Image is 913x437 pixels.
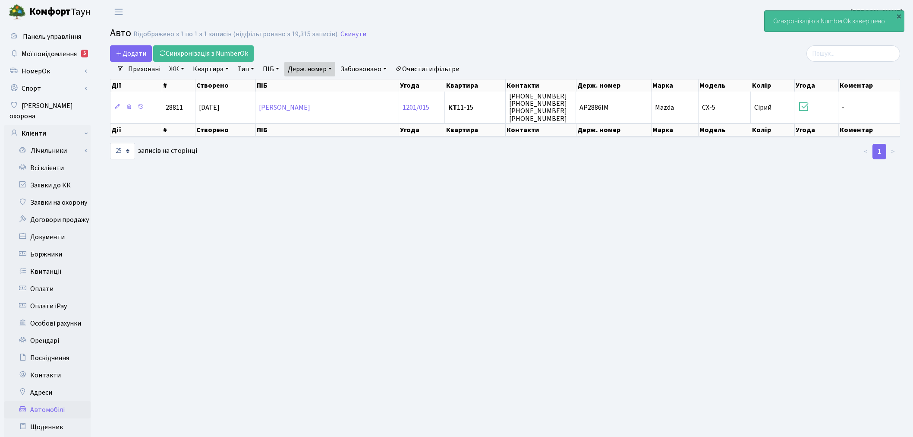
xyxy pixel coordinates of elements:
th: ПІБ [256,79,400,92]
a: Спорт [4,80,91,97]
a: Заявки на охорону [4,194,91,211]
a: НомерОк [4,63,91,80]
span: Панель управління [23,32,81,41]
span: Мої повідомлення [22,49,77,59]
th: Модель [699,123,751,136]
th: Угода [795,123,839,136]
a: ЖК [166,62,188,76]
a: Документи [4,228,91,246]
span: Mazda [655,103,674,112]
a: 1 [872,144,886,159]
th: Контакти [506,79,576,92]
img: logo.png [9,3,26,21]
a: Всі клієнти [4,159,91,177]
a: Очистити фільтри [392,62,463,76]
a: Автомобілі [4,401,91,418]
span: Таун [29,5,91,19]
div: Cинхронізацію з NumberOk завершено [765,11,904,32]
th: Коментар [839,79,900,92]
span: [DATE] [199,103,220,112]
b: КТ [448,103,457,112]
a: Додати [110,45,152,62]
a: Заблоковано [337,62,390,76]
th: Дії [110,123,162,136]
a: Контакти [4,367,91,384]
th: Держ. номер [576,79,652,92]
th: Марка [652,123,699,136]
a: Оплати [4,280,91,298]
span: 11-15 [448,104,501,111]
th: Колір [751,79,795,92]
a: [PERSON_NAME] охорона [4,97,91,125]
th: Модель [699,79,751,92]
th: Колір [751,123,795,136]
a: Щоденник [4,418,91,436]
span: Сірий [754,103,771,112]
input: Пошук... [806,45,900,62]
th: Угода [399,79,445,92]
a: Квартира [189,62,232,76]
span: Додати [116,49,146,58]
a: Клієнти [4,125,91,142]
span: AP2886IM [579,103,609,112]
a: [PERSON_NAME] [259,103,310,112]
select: записів на сторінці [110,143,135,159]
th: # [162,79,195,92]
a: Мої повідомлення5 [4,45,91,63]
a: Договори продажу [4,211,91,228]
a: Держ. номер [284,62,335,76]
span: - [842,103,844,112]
a: Тип [234,62,258,76]
th: Марка [652,79,699,92]
th: Створено [195,79,256,92]
th: Угода [399,123,445,136]
a: Панель управління [4,28,91,45]
a: Заявки до КК [4,177,91,194]
a: Синхронізація з NumberOk [153,45,254,62]
th: Угода [795,79,839,92]
div: × [894,12,903,20]
a: Адреси [4,384,91,401]
a: Приховані [125,62,164,76]
div: Відображено з 1 по 1 з 1 записів (відфільтровано з 19,315 записів). [133,30,339,38]
a: Орендарі [4,332,91,349]
a: Посвідчення [4,349,91,367]
span: 28811 [166,103,183,112]
a: Боржники [4,246,91,263]
a: Скинути [340,30,366,38]
a: Особові рахунки [4,315,91,332]
th: ПІБ [256,123,400,136]
th: Дії [110,79,162,92]
a: Оплати iPay [4,298,91,315]
a: Лічильники [10,142,91,159]
span: [PHONE_NUMBER] [PHONE_NUMBER] [PHONE_NUMBER] [PHONE_NUMBER] [509,92,567,123]
th: # [162,123,195,136]
th: Контакти [506,123,576,136]
label: записів на сторінці [110,143,197,159]
th: Квартира [445,123,506,136]
div: 5 [81,50,88,57]
button: Переключити навігацію [108,5,129,19]
b: Комфорт [29,5,71,19]
th: Коментар [839,123,900,136]
span: Авто [110,25,131,41]
a: [PERSON_NAME] [850,7,903,17]
a: ПІБ [259,62,283,76]
th: Створено [195,123,256,136]
a: Квитанції [4,263,91,280]
th: Квартира [445,79,506,92]
th: Держ. номер [576,123,652,136]
a: 1201/015 [403,103,429,112]
span: CX-5 [702,103,715,112]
